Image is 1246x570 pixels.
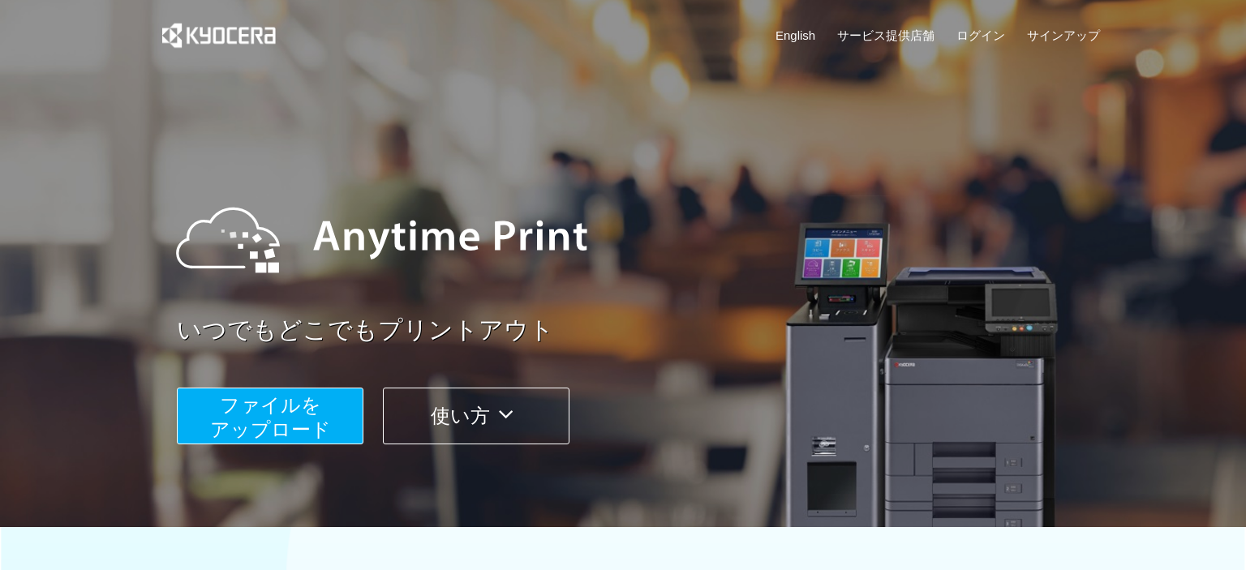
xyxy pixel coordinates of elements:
button: 使い方 [383,388,569,444]
a: English [776,27,815,44]
a: いつでもどこでもプリントアウト [177,313,1110,348]
a: ログイン [956,27,1005,44]
span: ファイルを ​​アップロード [210,394,331,440]
a: サインアップ [1027,27,1100,44]
button: ファイルを​​アップロード [177,388,363,444]
a: サービス提供店舗 [837,27,934,44]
